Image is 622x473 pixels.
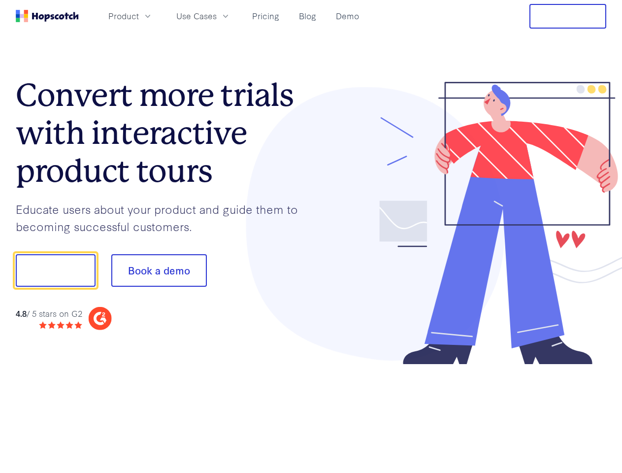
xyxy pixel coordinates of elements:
a: Pricing [248,8,283,24]
button: Book a demo [111,254,207,287]
button: Product [102,8,159,24]
span: Product [108,10,139,22]
span: Use Cases [176,10,217,22]
a: Home [16,10,79,22]
strong: 4.8 [16,307,27,319]
a: Blog [295,8,320,24]
button: Use Cases [170,8,236,24]
a: Demo [332,8,363,24]
p: Educate users about your product and guide them to becoming successful customers. [16,201,311,235]
div: / 5 stars on G2 [16,307,82,320]
button: Free Trial [529,4,606,29]
button: Show me! [16,254,96,287]
h1: Convert more trials with interactive product tours [16,76,311,190]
